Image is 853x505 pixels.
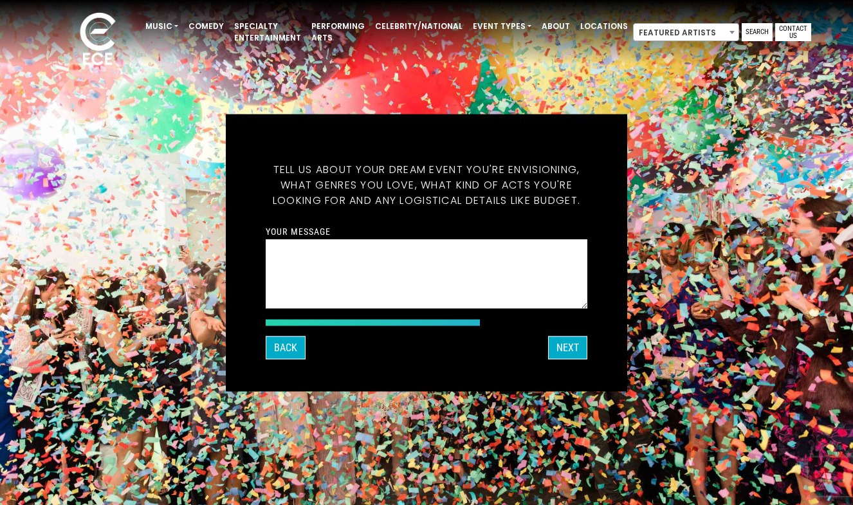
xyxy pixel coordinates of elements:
a: Search [742,23,773,41]
label: Your message [266,225,331,237]
a: Specialty Entertainment [229,15,306,49]
a: Event Types [468,15,537,37]
a: Music [140,15,183,37]
img: ece_new_logo_whitev2-1.png [66,9,130,71]
button: Back [266,336,306,359]
a: Contact Us [775,23,811,41]
span: Featured Artists [633,23,739,41]
a: Performing Arts [306,15,370,49]
a: Locations [575,15,633,37]
a: Celebrity/National [370,15,468,37]
a: Comedy [183,15,229,37]
span: Featured Artists [634,24,738,42]
button: Next [548,336,587,359]
a: About [537,15,575,37]
h5: Tell us about your dream event you're envisioning, what genres you love, what kind of acts you're... [266,146,587,223]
